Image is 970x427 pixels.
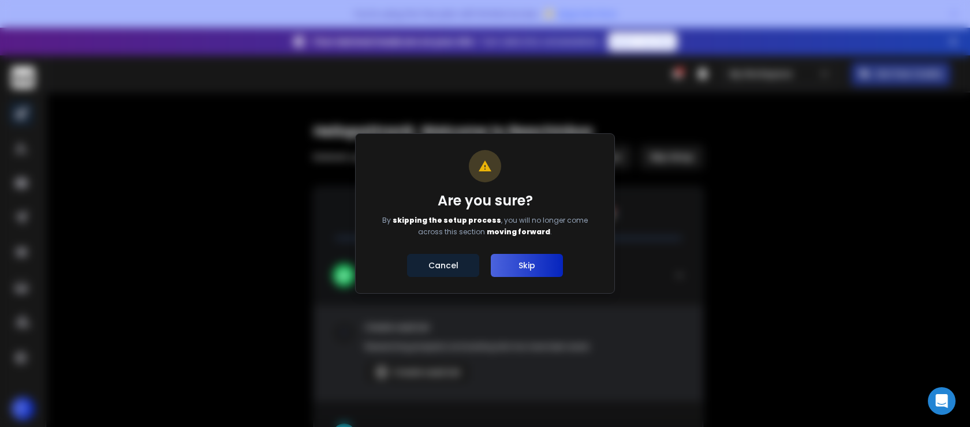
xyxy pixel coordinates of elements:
[407,254,479,277] button: Cancel
[487,227,550,237] span: moving forward
[393,215,501,225] span: skipping the setup process
[491,254,563,277] button: Skip
[372,215,598,238] p: By , you will no longer come across this section .
[372,192,598,210] h1: Are you sure?
[928,387,956,415] div: Open Intercom Messenger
